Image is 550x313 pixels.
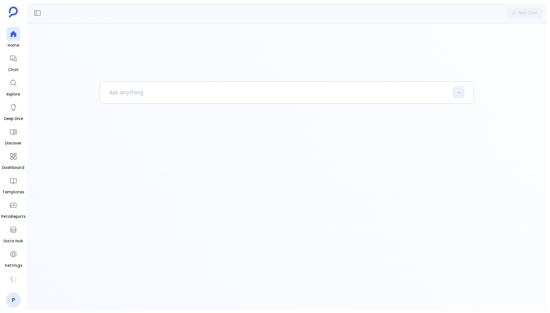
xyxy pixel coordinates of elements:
span: Dashboard [2,165,24,171]
span: Discover [5,140,21,146]
span: Data Hub [3,238,23,244]
span: Templates [2,189,24,195]
span: Settings [5,263,22,269]
a: Home [6,27,20,49]
a: Templates [2,174,24,195]
span: Explore [6,91,20,97]
a: Discover [5,125,21,146]
span: Chat [6,67,20,73]
a: Data Hub [3,223,23,244]
a: Dashboard [2,149,24,171]
a: Deep Dive [4,101,23,122]
span: Deep Dive [4,116,23,122]
span: PetaReports [1,214,26,220]
a: PetaReports [1,198,26,220]
a: P [6,292,21,308]
img: petavue logo [9,6,18,18]
a: Settings [5,247,22,269]
img: spinner-B0dY0IHp.gif [10,276,17,283]
span: Home [6,42,20,49]
a: Chat [6,52,20,73]
a: Explore [6,76,20,97]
